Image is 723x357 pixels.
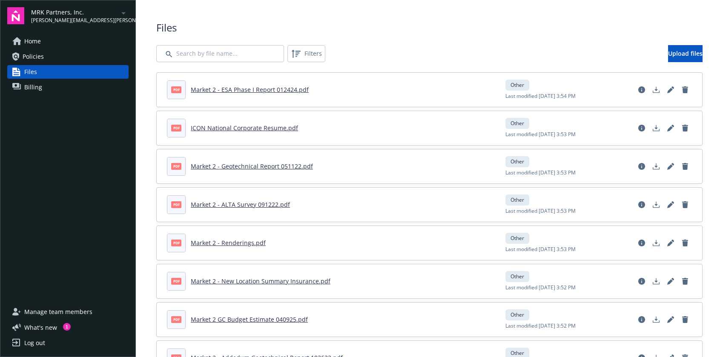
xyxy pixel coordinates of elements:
[505,246,576,253] span: Last modified [DATE] 3:53 PM
[635,198,648,211] a: View file details
[505,322,576,330] span: Last modified [DATE] 3:52 PM
[509,273,526,280] span: Other
[31,17,118,24] span: [PERSON_NAME][EMAIL_ADDRESS][PERSON_NAME][DOMAIN_NAME]
[664,313,677,326] a: Edit document
[171,316,181,323] span: pdf
[171,278,181,284] span: pdf
[678,121,692,135] a: Delete document
[505,92,576,100] span: Last modified [DATE] 3:54 PM
[191,124,298,132] a: ICON National Corporate Resume.pdf
[7,7,24,24] img: navigator-logo.svg
[287,45,325,62] button: Filters
[635,121,648,135] a: View file details
[649,83,663,97] a: Download document
[24,323,57,332] span: What ' s new
[664,274,677,288] a: Edit document
[23,50,44,63] span: Policies
[171,86,181,93] span: pdf
[678,198,692,211] a: Delete document
[635,236,648,250] a: View file details
[7,50,129,63] a: Policies
[171,201,181,208] span: pdf
[664,198,677,211] a: Edit document
[664,121,677,135] a: Edit document
[24,336,45,350] div: Log out
[509,120,526,127] span: Other
[664,83,677,97] a: Edit document
[505,207,576,215] span: Last modified [DATE] 3:53 PM
[171,163,181,169] span: pdf
[678,83,692,97] a: Delete document
[191,239,266,247] a: Market 2 - Renderings.pdf
[191,200,290,208] a: Market 2 - ALTA Survey 091222.pdf
[509,158,526,166] span: Other
[509,81,526,89] span: Other
[24,80,42,94] span: Billing
[505,131,576,138] span: Last modified [DATE] 3:53 PM
[505,169,576,177] span: Last modified [DATE] 3:53 PM
[171,240,181,246] span: pdf
[649,313,663,326] a: Download document
[118,8,129,18] a: arrowDropDown
[191,315,308,323] a: Market 2 GC Budget Estimate 040925.pdf
[24,305,92,319] span: Manage team members
[7,34,129,48] a: Home
[635,274,648,288] a: View file details
[24,65,37,79] span: Files
[31,7,129,24] button: MRK Partners, Inc.[PERSON_NAME][EMAIL_ADDRESS][PERSON_NAME][DOMAIN_NAME]arrowDropDown
[171,125,181,131] span: pdf
[649,198,663,211] a: Download document
[191,277,330,285] a: Market 2 - New Location Summary Insurance.pdf
[664,160,677,173] a: Edit document
[509,349,526,357] span: Other
[649,274,663,288] a: Download document
[191,162,313,170] a: Market 2 - Geotechnical Report 051122.pdf
[156,45,284,62] input: Search by file name...
[63,323,71,331] div: 1
[635,313,648,326] a: View file details
[668,49,703,57] span: Upload files
[509,196,526,204] span: Other
[7,65,129,79] a: Files
[678,236,692,250] a: Delete document
[649,236,663,250] a: Download document
[678,274,692,288] a: Delete document
[678,313,692,326] a: Delete document
[509,234,526,242] span: Other
[7,305,129,319] a: Manage team members
[304,49,322,58] span: Filters
[7,80,129,94] a: Billing
[505,284,576,291] span: Last modified [DATE] 3:52 PM
[668,45,703,62] a: Upload files
[289,47,324,60] span: Filters
[509,311,526,319] span: Other
[649,160,663,173] a: Download document
[24,34,41,48] span: Home
[31,8,118,17] span: MRK Partners, Inc.
[678,160,692,173] a: Delete document
[664,236,677,250] a: Edit document
[649,121,663,135] a: Download document
[635,83,648,97] a: View file details
[156,20,703,35] span: Files
[635,160,648,173] a: View file details
[191,86,309,94] a: Market 2 - ESA Phase I Report 012424.pdf
[7,323,71,332] button: What's new1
